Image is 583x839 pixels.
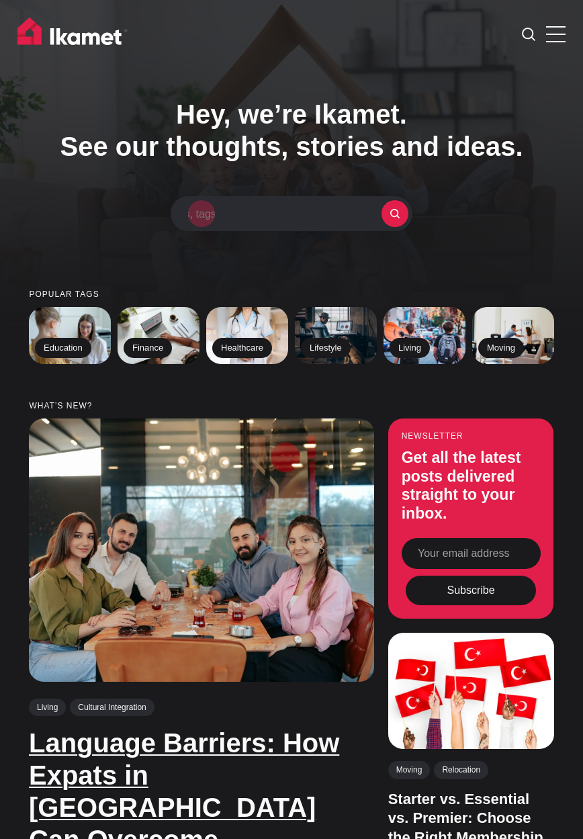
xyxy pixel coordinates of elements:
[402,449,521,522] span: Get all the latest posts delivered straight to your inbox.
[118,307,199,364] a: Finance
[388,761,431,779] a: Moving
[176,99,407,129] span: Hey, we’re Ikamet.
[472,307,554,364] a: Moving
[406,576,536,605] button: Subscribe
[388,633,554,749] img: Starter vs. Essential vs. Premier: Choose the Right Membership
[37,703,58,712] span: Living
[221,343,263,353] span: Healthcare
[402,538,541,569] input: Your email address
[443,765,481,775] span: Relocation
[310,343,342,353] span: Lifestyle
[71,699,154,716] a: Cultural Integration
[132,343,163,353] span: Finance
[60,132,523,161] span: See our thoughts, stories and ideas.
[398,343,421,353] span: Living
[79,703,146,712] span: Cultural Integration
[29,418,374,682] img: Language Barriers: How Expats in Istanbul Can Overcome Communication Challenges
[44,343,83,353] span: Education
[29,290,99,299] span: Popular tags
[29,401,92,410] span: What’s new?
[435,761,489,779] a: Relocation
[447,584,495,596] span: Subscribe
[17,17,128,51] img: Ikamet home
[402,431,463,441] span: Newsletter
[188,200,215,227] span: Search posts, tags and authors
[295,307,377,364] a: Lifestyle
[396,765,422,775] span: Moving
[29,307,111,364] a: Education
[487,343,515,353] span: Moving
[206,307,288,364] a: Healthcare
[29,699,66,716] a: Living
[384,307,465,364] a: Living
